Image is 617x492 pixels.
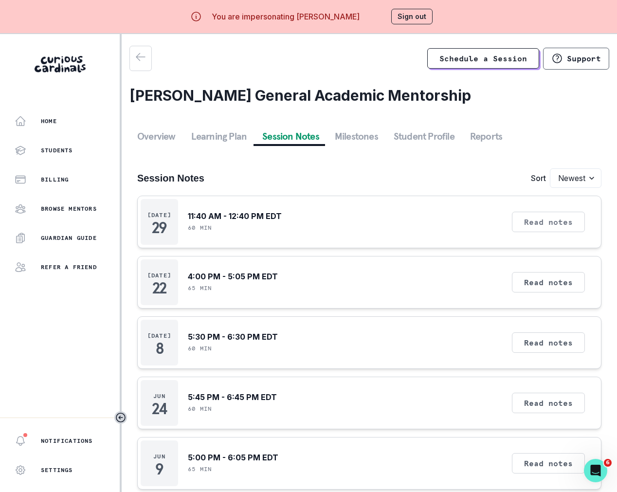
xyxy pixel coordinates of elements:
[327,128,386,145] button: Milestones
[188,405,212,413] p: 60 min
[152,404,166,414] p: 24
[543,48,609,70] button: Support
[41,234,97,242] p: Guardian Guide
[188,345,212,352] p: 60 min
[41,205,97,213] p: Browse Mentors
[188,465,212,473] p: 65 min
[512,332,585,353] button: Read notes
[41,176,69,183] p: Billing
[152,223,167,233] p: 29
[188,210,282,222] p: 11:40 AM - 12:40 PM EDT
[212,11,360,22] p: You are impersonating [PERSON_NAME]
[41,263,97,271] p: Refer a friend
[114,411,127,424] button: Toggle sidebar
[386,128,462,145] button: Student Profile
[147,332,171,340] p: [DATE]
[147,211,171,219] p: [DATE]
[427,48,539,69] a: Schedule a Session
[152,283,166,293] p: 22
[41,117,57,125] p: Home
[531,172,546,184] p: Sort
[512,453,585,474] button: Read notes
[137,172,204,184] h3: Session Notes
[512,272,585,292] button: Read notes
[153,453,165,460] p: Jun
[584,459,607,482] iframe: Intercom live chat
[41,146,73,154] p: Students
[391,9,433,24] button: Sign out
[188,331,278,343] p: 5:30 PM - 6:30 PM EDT
[188,271,278,282] p: 4:00 PM - 5:05 PM EDT
[512,393,585,413] button: Read notes
[147,272,171,279] p: [DATE]
[129,128,183,145] button: Overview
[41,437,93,445] p: Notifications
[188,452,278,463] p: 5:00 PM - 6:05 PM EDT
[153,392,165,400] p: Jun
[512,212,585,232] button: Read notes
[129,87,609,104] h2: [PERSON_NAME] General Academic Mentorship
[188,391,277,403] p: 5:45 PM - 6:45 PM EDT
[183,128,255,145] button: Learning Plan
[155,464,163,474] p: 9
[35,56,86,73] img: Curious Cardinals Logo
[41,466,73,474] p: Settings
[188,224,212,232] p: 60 min
[462,128,510,145] button: Reports
[567,54,601,63] p: Support
[188,284,212,292] p: 65 min
[156,344,163,353] p: 8
[604,459,612,467] span: 6
[254,128,327,145] button: Session Notes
